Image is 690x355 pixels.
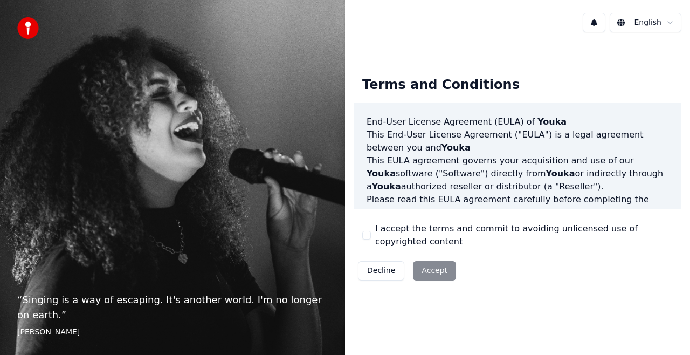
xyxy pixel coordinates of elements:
span: Youka [537,117,567,127]
span: Youka [372,181,401,192]
p: “ Singing is a way of escaping. It's another world. I'm no longer on earth. ” [17,292,328,323]
label: I accept the terms and commit to avoiding unlicensed use of copyrighted content [375,222,673,248]
h3: End-User License Agreement (EULA) of [367,115,668,128]
img: youka [17,17,39,39]
span: Youka [441,142,471,153]
p: Please read this EULA agreement carefully before completing the installation process and using th... [367,193,668,245]
div: Terms and Conditions [354,68,528,103]
button: Decline [358,261,404,281]
p: This EULA agreement governs your acquisition and use of our software ("Software") directly from o... [367,154,668,193]
p: This End-User License Agreement ("EULA") is a legal agreement between you and [367,128,668,154]
span: Youka [515,207,544,217]
span: Youka [546,168,575,179]
span: Youka [367,168,396,179]
footer: [PERSON_NAME] [17,327,328,338]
